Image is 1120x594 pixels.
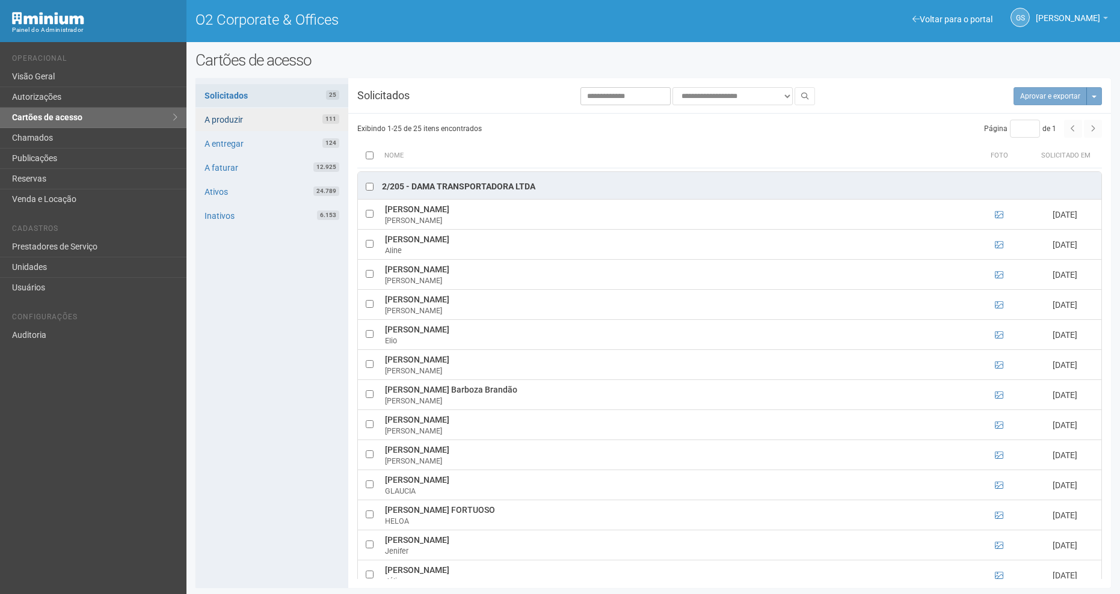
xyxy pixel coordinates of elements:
[1011,8,1030,27] a: GS
[995,540,1003,550] a: Ver foto
[1053,390,1077,400] span: [DATE]
[385,426,966,436] div: [PERSON_NAME]
[912,14,992,24] a: Voltar para o portal
[1053,510,1077,520] span: [DATE]
[995,420,1003,430] a: Ver foto
[385,516,966,527] div: HELOA
[317,210,339,220] span: 6.153
[195,204,348,227] a: Inativos6.153
[1053,450,1077,460] span: [DATE]
[970,144,1030,168] th: Foto
[12,12,84,25] img: Minium
[313,162,339,172] span: 12.925
[357,124,482,133] span: Exibindo 1-25 de 25 itens encontrados
[995,360,1003,370] a: Ver foto
[385,456,966,467] div: [PERSON_NAME]
[1053,300,1077,310] span: [DATE]
[382,530,969,560] td: [PERSON_NAME]
[385,215,966,226] div: [PERSON_NAME]
[313,186,339,196] span: 24.789
[382,560,969,590] td: [PERSON_NAME]
[995,450,1003,460] a: Ver foto
[382,470,969,500] td: [PERSON_NAME]
[995,571,1003,580] a: Ver foto
[382,230,969,260] td: [PERSON_NAME]
[12,25,177,35] div: Painel do Administrador
[12,313,177,325] li: Configurações
[995,330,1003,340] a: Ver foto
[382,200,969,230] td: [PERSON_NAME]
[195,132,348,155] a: A entregar124
[995,300,1003,310] a: Ver foto
[382,320,969,350] td: [PERSON_NAME]
[382,500,969,530] td: [PERSON_NAME] FORTUOSO
[1036,15,1108,25] a: [PERSON_NAME]
[385,486,966,497] div: GLAUCIA
[382,410,969,440] td: [PERSON_NAME]
[195,12,644,28] h1: O2 Corporate & Offices
[195,51,1111,69] h2: Cartões de acesso
[1053,210,1077,219] span: [DATE]
[385,396,966,406] div: [PERSON_NAME]
[12,224,177,237] li: Cadastros
[322,138,339,148] span: 124
[995,480,1003,490] a: Ver foto
[1053,571,1077,580] span: [DATE]
[1041,152,1091,159] span: Solicitado em
[382,350,969,380] td: [PERSON_NAME]
[12,54,177,67] li: Operacional
[382,181,535,193] div: 2/205 - DAMA TRANSPORTADORA LTDA
[385,546,966,557] div: Jenifer
[1036,2,1100,23] span: Gabriela Souza
[995,510,1003,520] a: Ver foto
[326,90,339,100] span: 25
[995,240,1003,250] a: Ver foto
[322,114,339,124] span: 111
[984,124,1056,133] span: Página de 1
[382,260,969,290] td: [PERSON_NAME]
[1053,240,1077,250] span: [DATE]
[195,108,348,131] a: A produzir111
[1053,360,1077,370] span: [DATE]
[348,90,475,101] h3: Solicitados
[381,144,970,168] th: Nome
[385,576,966,587] div: Júlia
[195,180,348,203] a: Ativos24.789
[385,366,966,376] div: [PERSON_NAME]
[995,210,1003,219] a: Ver foto
[195,156,348,179] a: A faturar12.925
[1053,330,1077,340] span: [DATE]
[382,440,969,470] td: [PERSON_NAME]
[385,305,966,316] div: [PERSON_NAME]
[385,245,966,256] div: Aline
[1053,480,1077,490] span: [DATE]
[1053,540,1077,550] span: [DATE]
[382,290,969,320] td: [PERSON_NAME]
[995,270,1003,280] a: Ver foto
[1053,420,1077,430] span: [DATE]
[1053,270,1077,280] span: [DATE]
[195,84,348,107] a: Solicitados25
[385,275,966,286] div: [PERSON_NAME]
[382,380,969,410] td: [PERSON_NAME] Barboza Brandão
[995,390,1003,400] a: Ver foto
[385,335,966,346] div: Elio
